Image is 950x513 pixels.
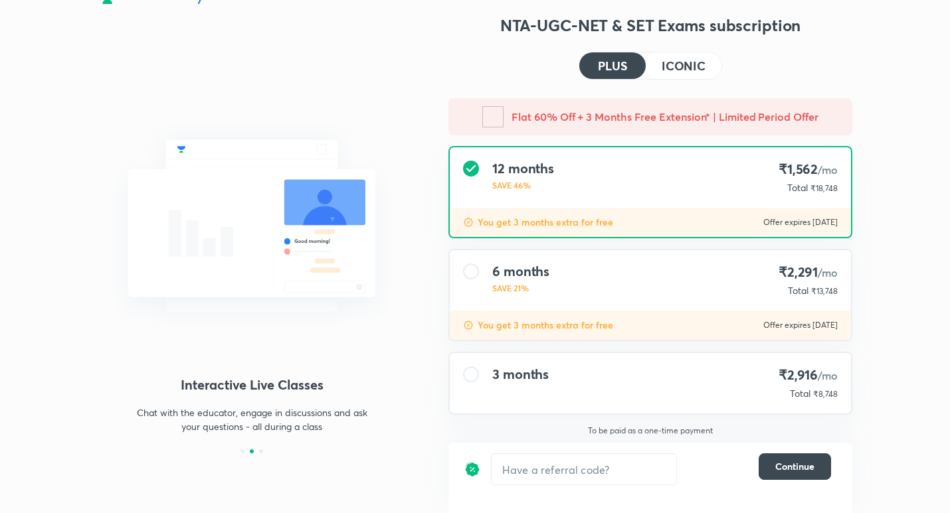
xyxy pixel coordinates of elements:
img: discount [463,217,474,228]
span: /mo [818,265,838,279]
h3: NTA-UGC-NET & SET Exams subscription [448,15,852,36]
p: SAVE 46% [492,179,554,191]
h4: ₹1,562 [779,161,838,179]
button: ICONIC [646,52,721,79]
input: Have a referral code? [492,454,676,485]
p: Chat with the educator, engage in discussions and ask your questions - all during a class [136,405,367,433]
p: You get 3 months extra for free [478,319,613,332]
h5: Flat 60% Off + 3 Months Free Extension* | Limited Period Offer [512,109,818,125]
button: Continue [759,453,831,480]
h4: PLUS [598,60,627,72]
p: You get 3 months extra for free [478,216,613,229]
h4: 3 months [492,366,549,382]
h4: Interactive Live Classes [98,375,406,395]
p: To be paid as a one-time payment [438,425,863,436]
span: /mo [818,163,838,177]
p: SAVE 21% [492,282,549,294]
img: - [482,106,504,127]
span: /mo [818,368,838,382]
p: Total [790,387,810,400]
p: Total [787,181,808,194]
p: Offer expires [DATE] [763,217,838,228]
p: Offer expires [DATE] [763,320,838,330]
h4: ₹2,916 [779,366,838,384]
h4: ₹2,291 [779,263,838,281]
h4: ICONIC [662,60,706,72]
img: discount [464,453,480,485]
h4: 6 months [492,263,549,279]
img: discount [463,320,474,330]
span: ₹8,748 [813,389,838,399]
span: ₹13,748 [811,286,838,296]
h4: 12 months [492,161,554,177]
p: Total [788,284,808,297]
img: chat_with_educator_6cb3c64761.svg [98,110,406,341]
span: Continue [775,460,814,473]
span: ₹18,748 [810,183,838,193]
button: PLUS [579,52,646,79]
